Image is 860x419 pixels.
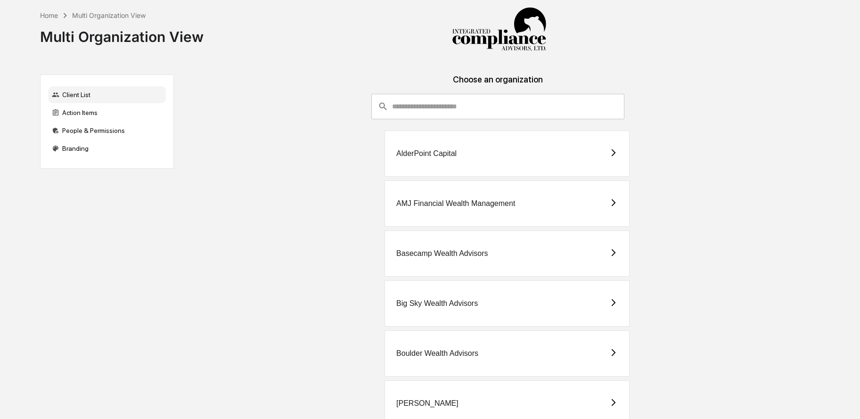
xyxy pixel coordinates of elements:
[396,149,457,158] div: AlderPoint Capital
[40,21,204,45] div: Multi Organization View
[48,122,166,139] div: People & Permissions
[452,8,546,52] img: Integrated Compliance Advisors
[48,86,166,103] div: Client List
[396,249,488,258] div: Basecamp Wealth Advisors
[48,140,166,157] div: Branding
[396,349,478,358] div: Boulder Wealth Advisors
[396,199,515,208] div: AMJ Financial Wealth Management
[48,104,166,121] div: Action Items
[181,74,814,94] div: Choose an organization
[371,94,624,119] div: consultant-dashboard__filter-organizations-search-bar
[40,11,58,19] div: Home
[396,399,459,408] div: [PERSON_NAME]
[72,11,146,19] div: Multi Organization View
[396,299,478,308] div: Big Sky Wealth Advisors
